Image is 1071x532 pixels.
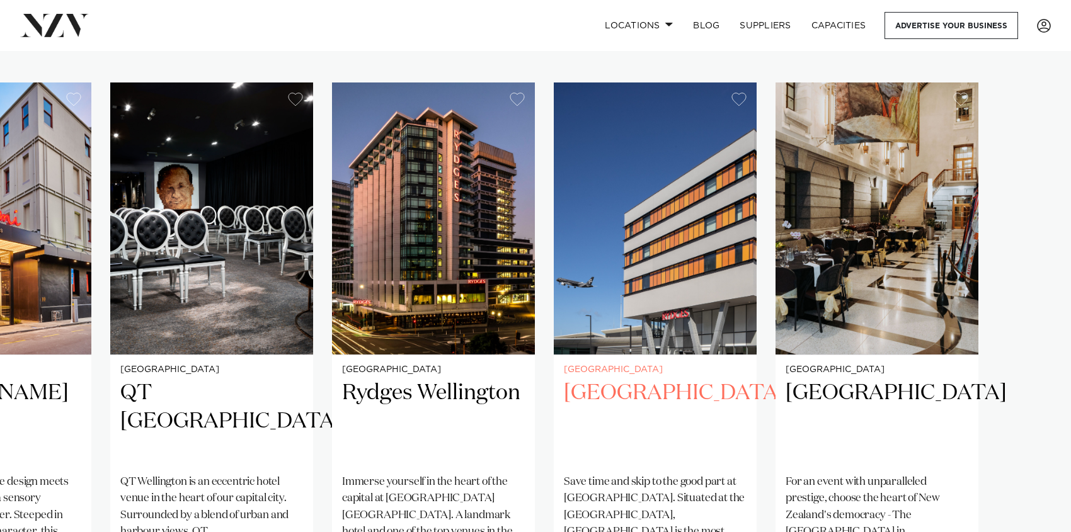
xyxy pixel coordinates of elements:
[885,12,1018,39] a: Advertise your business
[564,379,747,464] h2: [GEOGRAPHIC_DATA]
[730,12,801,39] a: SUPPLIERS
[20,14,89,37] img: nzv-logo.png
[595,12,683,39] a: Locations
[786,379,968,464] h2: [GEOGRAPHIC_DATA]
[120,365,303,375] small: [GEOGRAPHIC_DATA]
[801,12,876,39] a: Capacities
[564,365,747,375] small: [GEOGRAPHIC_DATA]
[342,379,525,464] h2: Rydges Wellington
[683,12,730,39] a: BLOG
[342,365,525,375] small: [GEOGRAPHIC_DATA]
[120,379,303,464] h2: QT [GEOGRAPHIC_DATA]
[786,365,968,375] small: [GEOGRAPHIC_DATA]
